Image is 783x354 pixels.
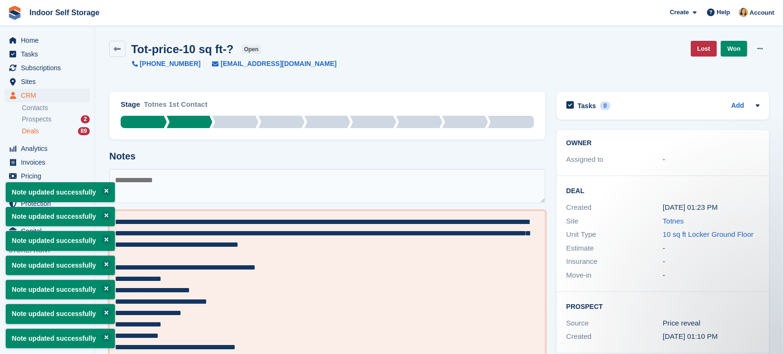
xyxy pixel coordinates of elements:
div: Site [566,216,663,227]
div: - [663,270,759,281]
a: [EMAIL_ADDRESS][DOMAIN_NAME] [201,59,336,69]
a: Deals 89 [22,126,90,136]
a: Contacts [22,103,90,112]
a: menu [5,169,90,183]
div: 0 [600,102,611,110]
div: Assigned to [566,154,663,165]
span: Prospects [22,115,51,124]
p: Note updated successfully [6,231,115,251]
a: Totnes [663,217,684,225]
div: Stage [121,99,140,110]
img: stora-icon-8386f47178a22dfd0bd8f6a31ec36ba5ce8667c1dd55bd0f319d3a0aa187defe.svg [8,6,22,20]
a: menu [5,142,90,155]
div: Price reveal [663,318,759,329]
a: menu [5,61,90,75]
a: menu [5,75,90,88]
div: Created [566,202,663,213]
div: - [663,154,759,165]
p: Note updated successfully [6,182,115,202]
span: [EMAIL_ADDRESS][DOMAIN_NAME] [220,59,336,69]
span: [PHONE_NUMBER] [140,59,201,69]
span: Analytics [21,142,78,155]
a: menu [5,34,90,47]
h2: Tasks [578,102,596,110]
h2: Notes [109,151,545,162]
div: Unit Type [566,229,663,240]
img: Emma Higgins [739,8,748,17]
h2: Deal [566,186,760,195]
div: Insurance [566,256,663,267]
span: Help [717,8,730,17]
h2: Prospect [566,301,760,311]
div: Totnes 1st Contact [144,99,208,116]
div: Source [566,318,663,329]
div: Estimate [566,243,663,254]
h2: Tot-price-10 sq ft-? [131,43,234,56]
h2: Owner [566,140,760,147]
a: [PHONE_NUMBER] [132,59,201,69]
a: menu [5,224,90,238]
p: Note updated successfully [6,304,115,324]
p: Note updated successfully [6,329,115,348]
a: menu [5,183,90,196]
div: [DATE] 01:10 PM [663,331,759,342]
span: Invoices [21,156,78,169]
a: menu [5,197,90,210]
a: Add [731,101,744,112]
a: menu [5,156,90,169]
a: menu [5,47,90,61]
a: Prospects 2 [22,114,90,124]
a: menu [5,258,90,271]
span: Home [21,34,78,47]
a: Indoor Self Storage [26,5,104,20]
span: Sites [21,75,78,88]
div: - [663,243,759,254]
p: Note updated successfully [6,256,115,275]
a: Won [721,41,747,56]
a: menu [5,211,90,224]
span: Account [750,8,774,18]
span: Pricing [21,169,78,183]
a: Lost [691,41,717,56]
p: Note updated successfully [6,280,115,299]
a: 10 sq ft Locker Ground Floor [663,230,754,238]
span: Subscriptions [21,61,78,75]
div: 89 [78,127,90,135]
div: - [663,256,759,267]
span: Tasks [21,47,78,61]
span: open [241,45,262,54]
div: Move-in [566,270,663,281]
span: Deals [22,127,39,136]
span: Create [670,8,689,17]
a: menu [5,89,90,102]
span: CRM [21,89,78,102]
div: [DATE] 01:23 PM [663,202,759,213]
div: Created [566,331,663,342]
p: Note updated successfully [6,207,115,226]
div: 2 [81,115,90,123]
